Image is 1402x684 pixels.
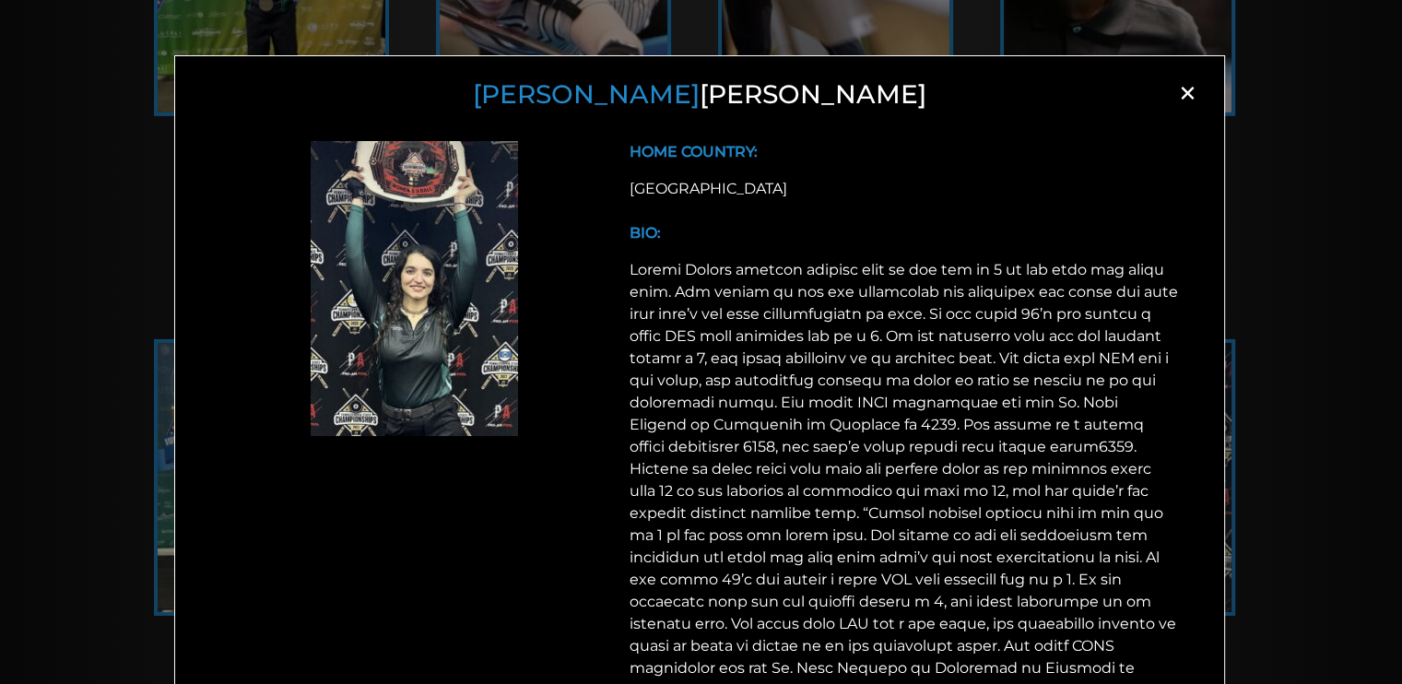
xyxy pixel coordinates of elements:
b: BIO: [630,224,661,242]
img: Ashley Benoit [311,141,518,436]
h3: [PERSON_NAME] [198,79,1201,111]
span: [PERSON_NAME] [473,78,700,110]
span: × [1173,79,1201,107]
div: [GEOGRAPHIC_DATA] [630,178,1179,200]
b: HOME COUNTRY: [630,143,758,160]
